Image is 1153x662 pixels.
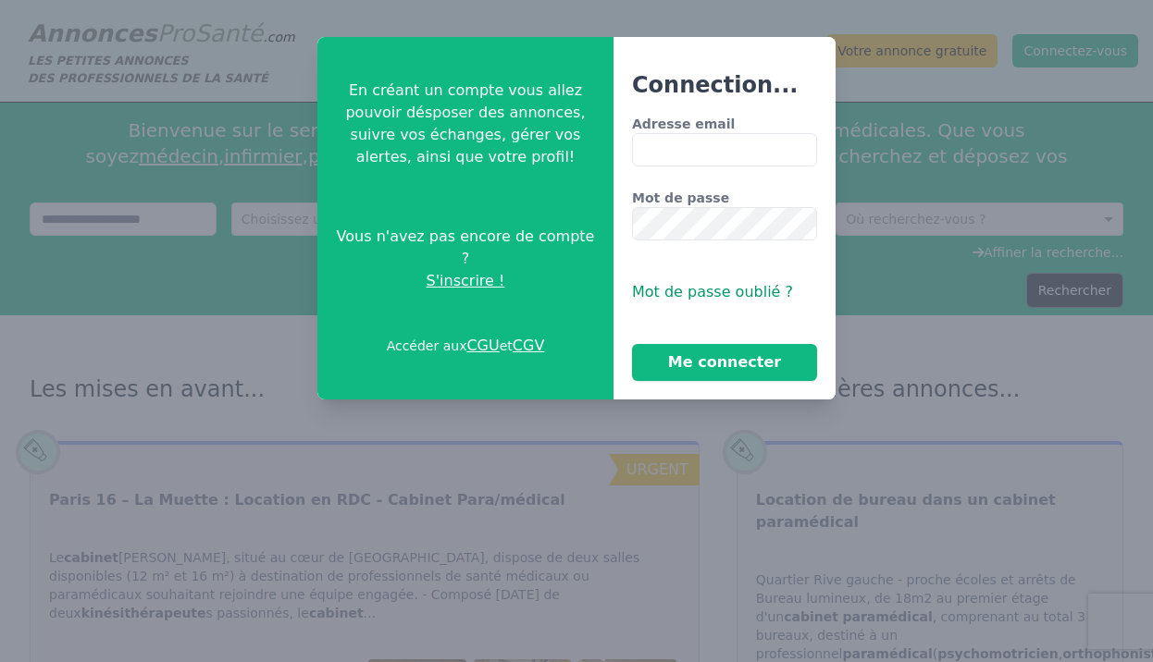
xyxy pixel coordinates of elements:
span: Vous n'avez pas encore de compte ? [332,226,599,270]
span: S'inscrire ! [427,270,505,292]
p: Accéder aux et [387,335,545,357]
label: Mot de passe [632,189,817,207]
h3: Connection... [632,70,817,100]
a: CGV [513,337,545,354]
span: Mot de passe oublié ? [632,283,793,300]
label: Adresse email [632,115,817,133]
button: Me connecter [632,344,817,381]
a: CGU [466,337,499,354]
p: En créant un compte vous allez pouvoir désposer des annonces, suivre vos échanges, gérer vos aler... [332,80,599,168]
